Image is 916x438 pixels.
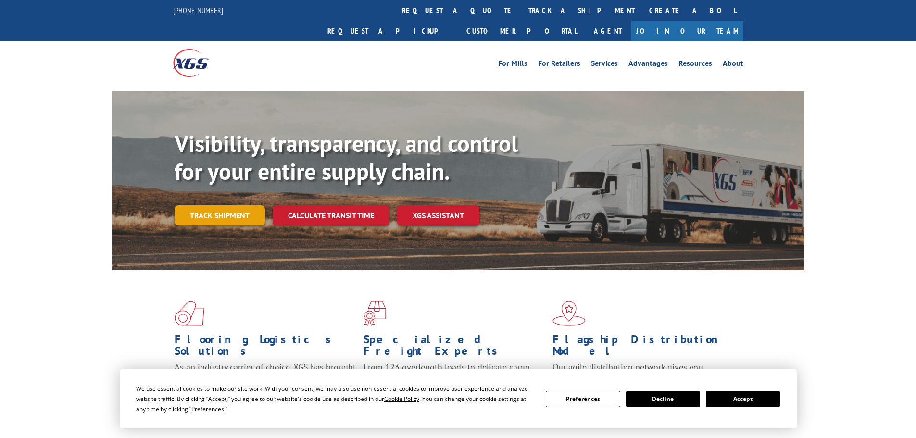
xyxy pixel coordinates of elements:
[175,128,518,186] b: Visibility, transparency, and control for your entire supply chain.
[591,60,618,70] a: Services
[459,21,584,41] a: Customer Portal
[173,5,223,15] a: [PHONE_NUMBER]
[678,60,712,70] a: Resources
[626,391,700,407] button: Decline
[175,301,204,326] img: xgs-icon-total-supply-chain-intelligence-red
[552,301,586,326] img: xgs-icon-flagship-distribution-model-red
[384,395,419,403] span: Cookie Policy
[552,362,729,384] span: Our agile distribution network gives you nationwide inventory management on demand.
[546,391,620,407] button: Preferences
[273,205,389,226] a: Calculate transit time
[136,384,534,414] div: We use essential cookies to make our site work. With your consent, we may also use non-essential ...
[364,301,386,326] img: xgs-icon-focused-on-flooring-red
[191,405,224,413] span: Preferences
[631,21,743,41] a: Join Our Team
[175,205,265,225] a: Track shipment
[364,334,545,362] h1: Specialized Freight Experts
[320,21,459,41] a: Request a pickup
[584,21,631,41] a: Agent
[175,334,356,362] h1: Flooring Logistics Solutions
[723,60,743,70] a: About
[175,362,356,396] span: As an industry carrier of choice, XGS has brought innovation and dedication to flooring logistics...
[706,391,780,407] button: Accept
[120,369,797,428] div: Cookie Consent Prompt
[498,60,527,70] a: For Mills
[538,60,580,70] a: For Retailers
[552,334,734,362] h1: Flagship Distribution Model
[364,362,545,404] p: From 123 overlength loads to delicate cargo, our experienced staff knows the best way to move you...
[628,60,668,70] a: Advantages
[397,205,479,226] a: XGS ASSISTANT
